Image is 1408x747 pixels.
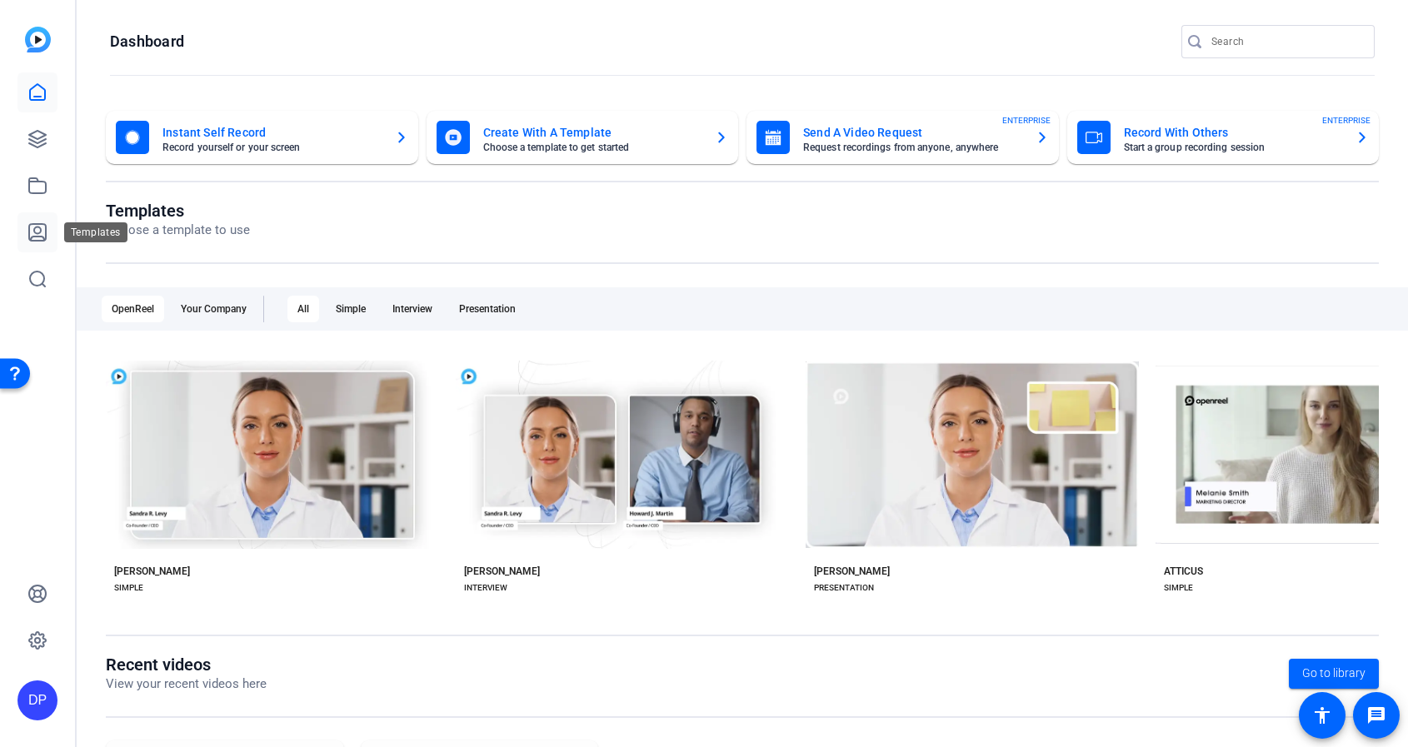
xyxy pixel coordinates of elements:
[1124,122,1343,142] mat-card-title: Record With Others
[1164,565,1203,578] div: ATTICUS
[114,565,190,578] div: [PERSON_NAME]
[17,680,57,720] div: DP
[326,296,376,322] div: Simple
[1002,114,1051,127] span: ENTERPRISE
[1366,705,1386,725] mat-icon: message
[106,111,418,164] button: Instant Self RecordRecord yourself or your screen
[106,221,250,240] p: Choose a template to use
[162,142,382,152] mat-card-subtitle: Record yourself or your screen
[1124,142,1343,152] mat-card-subtitle: Start a group recording session
[814,581,874,595] div: PRESENTATION
[483,122,702,142] mat-card-title: Create With A Template
[25,27,51,52] img: blue-gradient.svg
[106,201,250,221] h1: Templates
[106,675,267,694] p: View your recent videos here
[1211,32,1361,52] input: Search
[1289,659,1379,689] a: Go to library
[803,122,1022,142] mat-card-title: Send A Video Request
[1312,705,1332,725] mat-icon: accessibility
[803,142,1022,152] mat-card-subtitle: Request recordings from anyone, anywhere
[746,111,1059,164] button: Send A Video RequestRequest recordings from anyone, anywhereENTERPRISE
[427,111,739,164] button: Create With A TemplateChoose a template to get started
[171,296,257,322] div: Your Company
[464,565,540,578] div: [PERSON_NAME]
[64,222,127,242] div: Templates
[106,655,267,675] h1: Recent videos
[110,32,184,52] h1: Dashboard
[382,296,442,322] div: Interview
[814,565,890,578] div: [PERSON_NAME]
[1164,581,1193,595] div: SIMPLE
[1322,114,1371,127] span: ENTERPRISE
[449,296,526,322] div: Presentation
[464,581,507,595] div: INTERVIEW
[1067,111,1380,164] button: Record With OthersStart a group recording sessionENTERPRISE
[287,296,319,322] div: All
[1302,665,1366,682] span: Go to library
[162,122,382,142] mat-card-title: Instant Self Record
[114,581,143,595] div: SIMPLE
[102,296,164,322] div: OpenReel
[483,142,702,152] mat-card-subtitle: Choose a template to get started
